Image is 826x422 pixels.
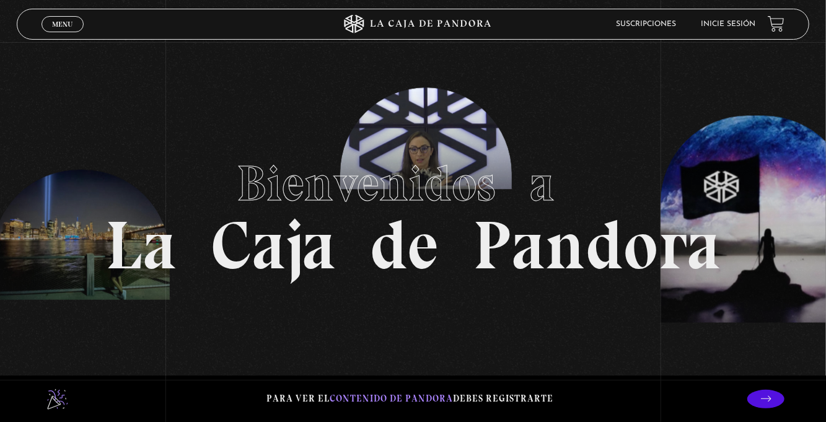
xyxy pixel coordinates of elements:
p: Para ver el debes registrarte [266,390,553,407]
span: Bienvenidos a [237,154,589,213]
span: Cerrar [48,30,77,39]
span: contenido de Pandora [330,393,453,404]
a: Suscripciones [616,20,676,28]
span: Menu [52,20,72,28]
h1: La Caja de Pandora [105,143,721,279]
a: Inicie sesión [701,20,755,28]
a: View your shopping cart [768,15,784,32]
